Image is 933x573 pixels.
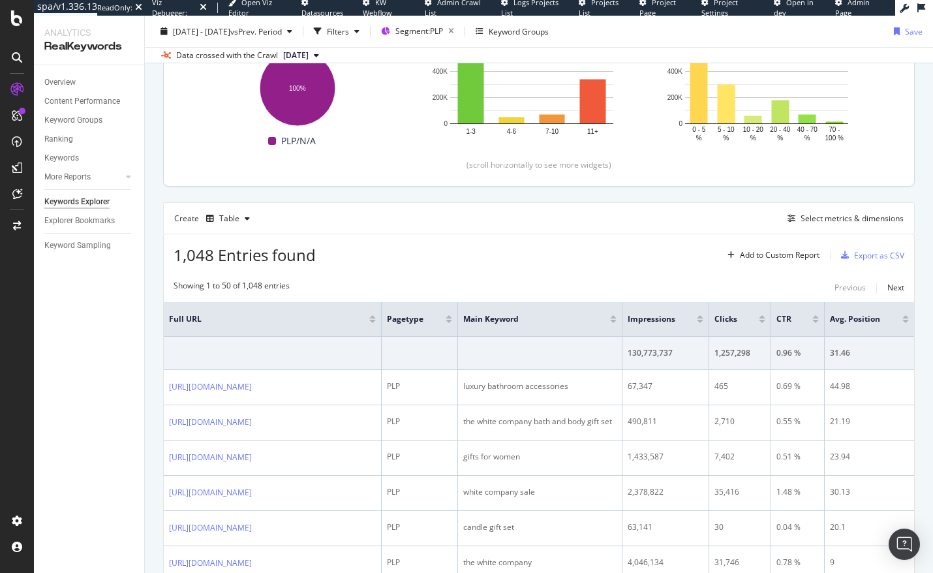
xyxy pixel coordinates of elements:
[44,195,135,209] a: Keywords Explorer
[834,280,866,296] button: Previous
[770,126,791,133] text: 20 - 40
[97,3,132,13] div: ReadOnly:
[44,114,135,127] a: Keyword Groups
[854,250,904,261] div: Export as CSV
[309,21,365,42] button: Filters
[628,313,678,325] span: Impressions
[387,416,451,427] div: PLP
[829,126,840,133] text: 70 -
[714,416,765,427] div: 2,710
[301,8,343,18] span: Datasources
[44,151,79,165] div: Keywords
[44,95,120,108] div: Content Performance
[889,529,920,560] div: Open Intercom Messenger
[327,25,349,37] div: Filters
[463,380,617,392] div: luxury bathroom accessories
[278,48,324,63] button: [DATE]
[44,170,91,184] div: More Reports
[830,521,909,533] div: 20.1
[44,151,135,165] a: Keywords
[804,134,810,142] text: %
[905,25,923,37] div: Save
[776,486,819,498] div: 1.48 %
[387,451,451,463] div: PLP
[830,557,909,568] div: 9
[44,76,135,89] a: Overview
[169,380,252,394] a: [URL][DOMAIN_NAME]
[44,76,76,89] div: Overview
[776,557,819,568] div: 0.78 %
[387,380,451,392] div: PLP
[44,39,134,54] div: RealKeywords
[430,12,634,144] svg: A chart.
[830,380,909,392] div: 44.98
[722,245,819,266] button: Add to Custom Report
[44,132,135,146] a: Ranking
[219,215,239,223] div: Table
[714,486,765,498] div: 35,416
[776,347,819,359] div: 0.96 %
[665,12,868,144] div: A chart.
[830,416,909,427] div: 21.19
[628,521,704,533] div: 63,141
[463,521,617,533] div: candle gift set
[776,380,819,392] div: 0.69 %
[433,68,448,75] text: 400K
[628,347,704,359] div: 130,773,737
[696,134,702,142] text: %
[797,126,818,133] text: 40 - 70
[463,451,617,463] div: gifts for women
[44,214,135,228] a: Explorer Bookmarks
[628,380,704,392] div: 67,347
[463,313,590,325] span: Main Keyword
[776,521,819,533] div: 0.04 %
[169,486,252,499] a: [URL][DOMAIN_NAME]
[545,128,558,135] text: 7-10
[44,214,115,228] div: Explorer Bookmarks
[281,133,316,149] span: PLP/N/A
[289,85,306,92] text: 100%
[230,25,282,37] span: vs Prev. Period
[463,416,617,427] div: the white company bath and body gift set
[776,416,819,427] div: 0.55 %
[507,128,517,135] text: 4-6
[587,128,598,135] text: 11+
[387,557,451,568] div: PLP
[801,213,904,224] div: Select metrics & dimensions
[169,313,350,325] span: Full URL
[714,380,765,392] div: 465
[174,280,290,296] div: Showing 1 to 50 of 1,048 entries
[387,313,425,325] span: pagetype
[433,94,448,101] text: 200K
[179,159,898,170] div: (scroll horizontally to see more widgets)
[44,195,110,209] div: Keywords Explorer
[723,134,729,142] text: %
[830,313,883,325] span: Avg. Position
[776,313,793,325] span: CTR
[44,114,102,127] div: Keyword Groups
[201,208,255,229] button: Table
[667,94,683,101] text: 200K
[714,451,765,463] div: 7,402
[283,50,309,61] span: 2025 Aug. 4th
[777,134,783,142] text: %
[776,451,819,463] div: 0.51 %
[169,416,252,429] a: [URL][DOMAIN_NAME]
[463,486,617,498] div: white company sale
[174,208,255,229] div: Create
[825,134,844,142] text: 100 %
[376,21,459,42] button: Segment:PLP
[714,521,765,533] div: 30
[667,68,683,75] text: 400K
[44,239,135,253] a: Keyword Sampling
[718,126,735,133] text: 5 - 10
[173,25,230,37] span: [DATE] - [DATE]
[782,211,904,226] button: Select metrics & dimensions
[714,313,739,325] span: Clicks
[44,26,134,39] div: Analytics
[470,21,554,42] button: Keyword Groups
[44,132,73,146] div: Ranking
[387,521,451,533] div: PLP
[679,120,682,127] text: 0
